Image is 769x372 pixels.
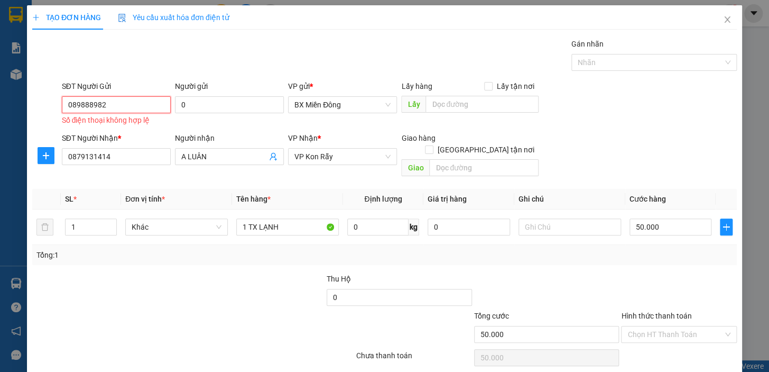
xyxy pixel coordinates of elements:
th: Ghi chú [514,189,625,210]
div: Người gửi [175,80,284,92]
span: Tổng cước [474,312,509,320]
div: Tổng: 1 [36,249,298,261]
span: Thu Hộ [327,275,351,283]
span: Yêu cầu xuất hóa đơn điện tử [118,13,229,22]
input: Ghi Chú [518,219,621,235]
label: Gán nhãn [571,40,604,48]
span: Khác [132,219,221,235]
div: VP gửi [288,80,397,92]
span: plus [38,151,54,160]
input: VD: Bàn, Ghế [236,219,339,235]
span: TẠO ĐƠN HÀNG [32,13,101,22]
input: Dọc đường [429,159,539,176]
span: Lấy [401,96,425,113]
button: plus [720,219,733,235]
button: delete [36,219,53,235]
div: SĐT Người Nhận [62,132,171,144]
span: Cước hàng [629,195,666,203]
img: icon [118,14,126,22]
span: Lấy tận nơi [493,80,539,92]
span: Giao hàng [401,134,435,142]
button: Close [712,5,742,35]
span: user-add [269,152,277,161]
span: VP Kon Rẫy [294,149,391,165]
span: [GEOGRAPHIC_DATA] tận nơi [433,144,539,156]
input: Dọc đường [425,96,539,113]
span: Định lượng [364,195,402,203]
span: Giá trị hàng [428,195,467,203]
div: SĐT Người Gửi [62,80,171,92]
button: plus [38,147,54,164]
label: Hình thức thanh toán [621,312,691,320]
span: plus [32,14,40,21]
div: Người nhận [175,132,284,144]
span: plus [720,223,732,231]
span: kg [409,219,419,235]
span: BX Miền Đông [294,97,391,113]
span: close [723,15,731,24]
span: Tên hàng [236,195,271,203]
span: Lấy hàng [401,82,432,90]
span: VP Nhận [288,134,318,142]
span: SL [65,195,73,203]
input: 0 [428,219,510,235]
span: Giao [401,159,429,176]
div: Chưa thanh toán [355,350,473,368]
span: Đơn vị tính [125,195,165,203]
div: Số điện thoại không hợp lệ [62,114,171,126]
